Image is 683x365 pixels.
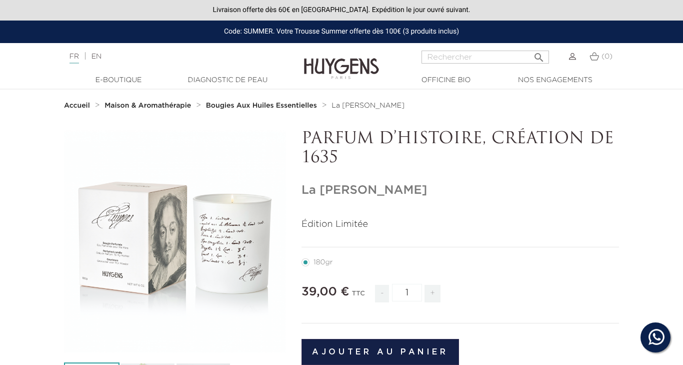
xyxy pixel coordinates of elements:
span: (0) [601,53,612,60]
input: Quantité [392,284,422,301]
a: La [PERSON_NAME] [331,102,404,110]
a: Diagnostic de peau [177,75,277,86]
p: PARFUM D’HISTOIRE, CRÉATION DE 1635 [301,130,619,168]
strong: Bougies Aux Huiles Essentielles [206,102,317,109]
span: + [424,285,440,302]
span: 39,00 € [301,286,349,298]
a: FR [69,53,79,64]
a: E-Boutique [68,75,168,86]
a: Maison & Aromathérapie [104,102,193,110]
a: Nos engagements [505,75,605,86]
h1: La [PERSON_NAME] [301,183,619,198]
input: Rechercher [421,51,549,64]
img: Huygens [304,42,379,81]
a: EN [91,53,101,60]
strong: Maison & Aromathérapie [104,102,191,109]
button:  [530,48,548,61]
i:  [533,49,545,61]
p: Édition Limitée [301,218,619,231]
div: | [64,51,277,63]
a: Accueil [64,102,92,110]
span: - [375,285,389,302]
button: Ajouter au panier [301,339,459,365]
a: Officine Bio [396,75,496,86]
a: Bougies Aux Huiles Essentielles [206,102,319,110]
div: TTC [352,283,365,310]
label: 180gr [301,258,344,266]
span: La [PERSON_NAME] [331,102,404,109]
strong: Accueil [64,102,90,109]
